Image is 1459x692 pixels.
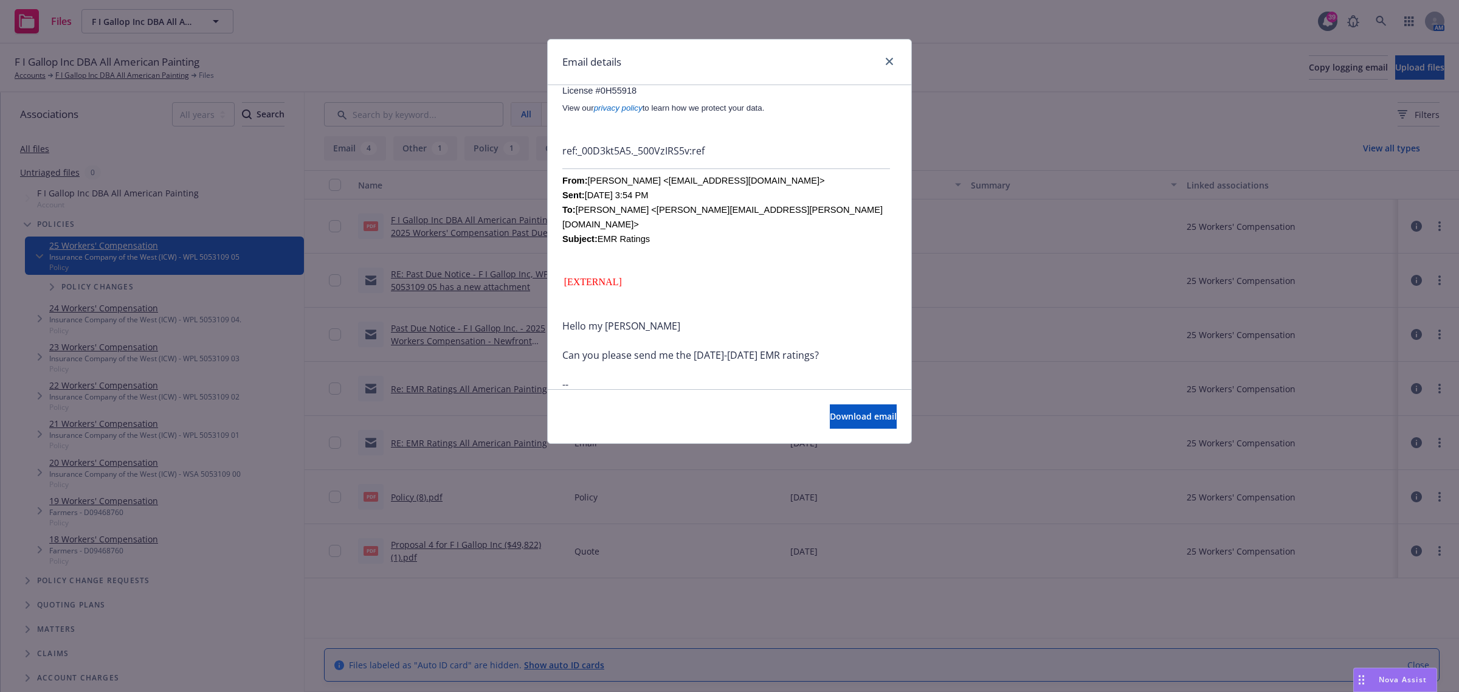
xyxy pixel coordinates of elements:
[562,103,594,112] span: View our
[562,190,585,200] b: Sent:
[562,54,621,70] h1: Email details
[882,54,897,69] a: close
[562,205,576,215] b: To:
[1353,668,1437,692] button: Nova Assist
[562,144,897,158] div: ref:_00D3kt5A5._500VzIRS5v:ref
[562,234,598,244] b: Subject:
[562,117,644,127] span: [PHONE_NUMBER]
[562,319,897,333] div: Hello my [PERSON_NAME]
[594,100,643,114] a: privacy policy
[562,275,897,289] div: [EXTERNAL]
[594,103,643,112] span: privacy policy
[562,176,883,244] font: [PERSON_NAME] <[EMAIL_ADDRESS][DOMAIN_NAME]> [DATE] 3:54 PM [PERSON_NAME] <[PERSON_NAME][EMAIL_AD...
[1379,674,1427,685] span: Nova Assist
[562,84,897,97] p: License #0H55918
[643,103,765,112] span: to learn how we protect your data.
[562,176,588,185] b: From:
[830,410,897,422] span: Download email
[562,378,568,391] span: --
[1354,668,1369,691] div: Drag to move
[562,348,897,362] div: Can you please send me the [DATE]-[DATE] EMR ratings?
[830,404,897,429] button: Download email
